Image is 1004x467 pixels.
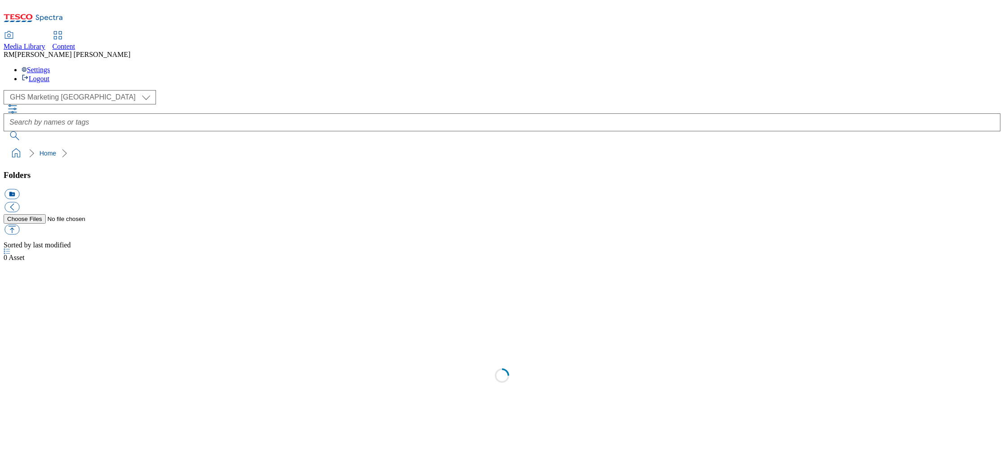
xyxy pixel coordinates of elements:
[4,254,9,261] span: 0
[4,170,1000,180] h3: Folders
[15,51,130,58] span: [PERSON_NAME] [PERSON_NAME]
[22,66,50,74] a: Settings
[52,43,75,50] span: Content
[4,113,1000,131] input: Search by names or tags
[4,51,15,58] span: RM
[39,150,56,157] a: Home
[9,146,23,160] a: home
[4,241,71,249] span: Sorted by last modified
[4,254,25,261] span: Asset
[4,43,45,50] span: Media Library
[4,145,1000,162] nav: breadcrumb
[52,32,75,51] a: Content
[22,75,49,82] a: Logout
[4,32,45,51] a: Media Library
